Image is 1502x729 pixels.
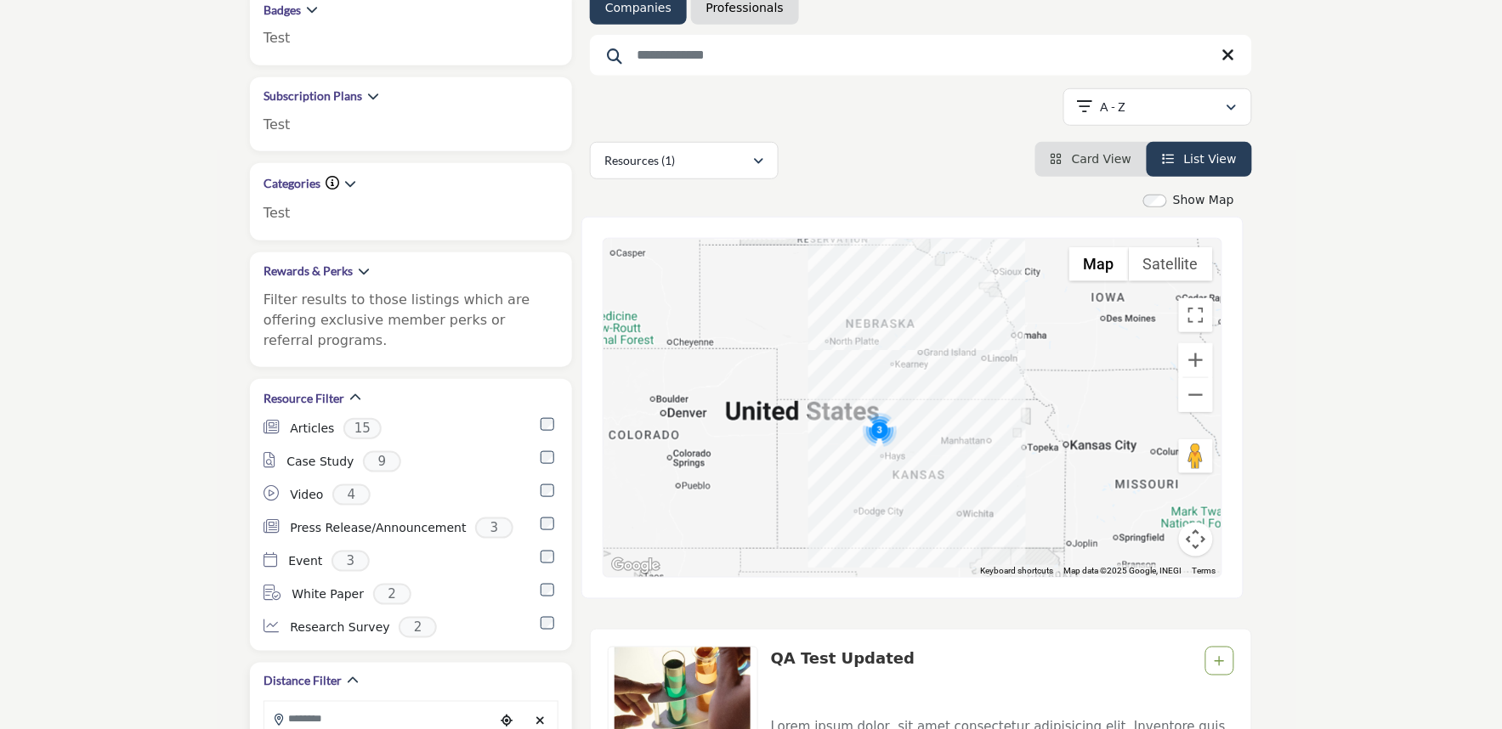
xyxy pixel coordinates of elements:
[264,2,301,19] h2: Badges
[1179,343,1213,377] button: Zoom in
[1179,298,1213,332] button: Toggle fullscreen view
[1064,566,1182,575] span: Map data ©2025 Google, INEGI
[288,552,322,570] label: Event
[1184,152,1237,166] span: List View
[1193,566,1216,575] a: Terms (opens in new tab)
[399,617,437,638] span: 2 Result for Research Survey
[264,290,558,351] p: Filter results to those listings which are offering exclusive member perks or referral programs.
[541,484,554,498] input: 4 Result for Video
[541,451,554,465] input: 9 Result for Case Study
[332,484,371,506] span: 4 Result for Video
[608,555,664,577] img: Google
[541,617,554,630] input: 2 Result for Research Survey
[264,673,342,690] h2: Distance Filter
[863,413,897,447] div: Cluster of 3 locations (0 HQ, 3 Branches) Click to view companies
[771,649,915,667] a: QA Test Updated
[771,647,915,704] p: QA Test Updated
[290,519,466,537] label: Press Release/Announcement
[590,142,779,179] button: Resources (1)
[541,418,554,432] input: 15 Result for Articles
[1069,247,1129,281] button: Show street map
[590,35,1252,76] input: Search Keyword
[363,451,401,472] span: 9 Result for Case Study
[898,381,926,409] div: Selected Location
[604,152,675,169] p: Resources (1)
[264,390,344,407] h2: Resource Filter
[1147,142,1252,177] li: List View
[1215,654,1225,668] a: Add To List
[1179,439,1213,473] button: Drag Pegman onto the map to open Street View
[326,175,339,191] a: Information about Categories
[264,88,362,105] h2: Subscription Plans
[1063,88,1252,126] button: A - Z
[292,585,364,603] label: White Paper
[981,565,1054,577] button: Keyboard shortcuts
[1129,247,1213,281] button: Show satellite imagery
[608,555,664,577] a: Open this area in Google Maps (opens a new window)
[1173,191,1234,209] label: Show Map
[326,173,339,194] div: Click to view information
[264,28,558,48] p: Test
[343,418,382,439] span: 15 Result for Articles
[290,619,389,636] label: Research Survey
[541,517,554,531] input: 3 Result for Press Release/Announcement
[264,175,320,192] h2: Categories
[1179,378,1213,412] button: Zoom out
[541,551,554,564] input: 3 Result for Event
[1035,142,1148,177] li: Card View
[264,203,558,223] p: Test
[1101,99,1126,116] p: A - Z
[1051,152,1132,166] a: View Card
[1179,523,1213,557] button: Map camera controls
[286,453,354,471] label: Case Study
[332,551,370,572] span: 3 Result for Event
[290,420,334,438] label: Articles
[290,486,323,504] label: Video
[541,584,554,597] input: 2 Result for White Paper
[373,584,411,605] span: 2 Result for White Paper
[264,263,353,280] h2: Rewards & Perks
[475,517,513,539] span: 3 Result for Press Release/Announcement
[1072,152,1131,166] span: Card View
[1162,152,1237,166] a: View List
[264,115,558,135] p: Test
